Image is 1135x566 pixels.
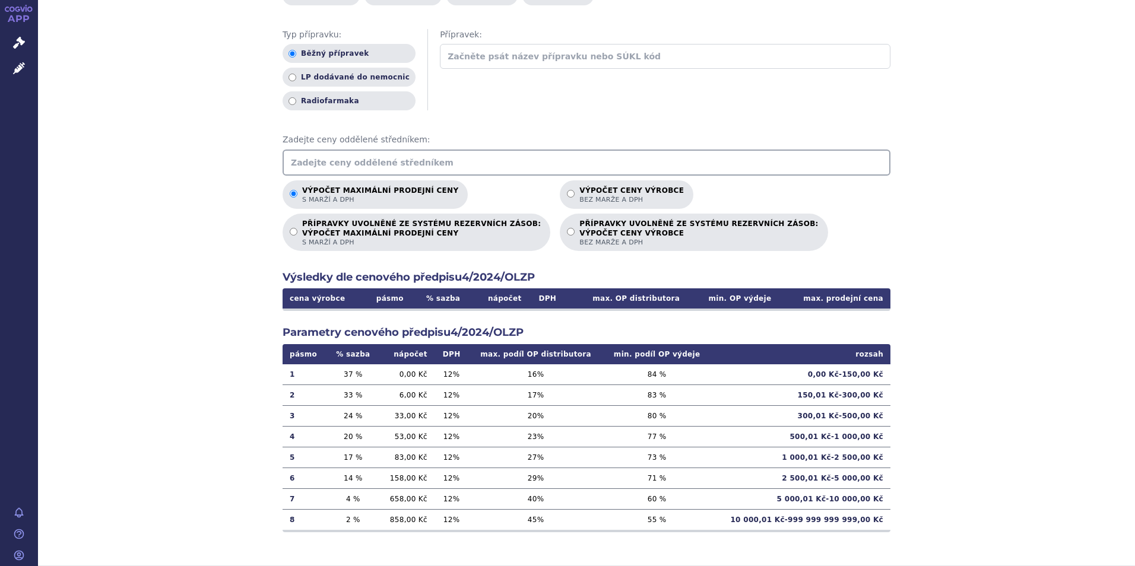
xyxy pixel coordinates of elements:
[711,405,890,426] td: 300,01 Kč - 500,00 Kč
[379,509,434,530] td: 858,00 Kč
[302,220,541,247] p: PŘÍPRAVKY UVOLNĚNÉ ZE SYSTÉMU REZERVNÍCH ZÁSOB:
[435,468,469,488] td: 12 %
[379,384,434,405] td: 6,00 Kč
[579,220,818,247] p: PŘÍPRAVKY UVOLNĚNÉ ZE SYSTÉMU REZERVNÍCH ZÁSOB:
[327,344,379,364] th: % sazba
[327,384,379,405] td: 33 %
[603,344,711,364] th: min. podíl OP výdeje
[468,468,603,488] td: 29 %
[327,405,379,426] td: 24 %
[379,447,434,468] td: 83,00 Kč
[711,384,890,405] td: 150,01 Kč - 300,00 Kč
[711,488,890,509] td: 5 000,01 Kč - 10 000,00 Kč
[283,134,890,146] span: Zadejte ceny oddělené středníkem:
[579,186,684,204] p: Výpočet ceny výrobce
[603,384,711,405] td: 83 %
[302,228,541,238] strong: VÝPOČET MAXIMÁLNÍ PRODEJNÍ CENY
[435,488,469,509] td: 12 %
[567,228,575,236] input: PŘÍPRAVKY UVOLNĚNÉ ZE SYSTÉMU REZERVNÍCH ZÁSOB:VÝPOČET CENY VÝROBCEbez marže a DPH
[472,288,529,309] th: nápočet
[379,344,434,364] th: nápočet
[468,344,603,364] th: max. podíl OP distributora
[283,344,327,364] th: pásmo
[711,426,890,447] td: 500,01 Kč - 1 000,00 Kč
[283,468,327,488] td: 6
[283,150,890,176] input: Zadejte ceny oddělené středníkem
[529,288,567,309] th: DPH
[283,91,416,110] label: Radiofarmaka
[379,364,434,385] td: 0,00 Kč
[440,29,890,41] span: Přípravek:
[283,447,327,468] td: 5
[468,426,603,447] td: 23 %
[327,447,379,468] td: 17 %
[302,238,541,247] span: s marží a DPH
[414,288,471,309] th: % sazba
[579,195,684,204] span: bez marže a DPH
[290,228,297,236] input: PŘÍPRAVKY UVOLNĚNÉ ZE SYSTÉMU REZERVNÍCH ZÁSOB:VÝPOČET MAXIMÁLNÍ PRODEJNÍ CENYs marží a DPH
[435,447,469,468] td: 12 %
[379,426,434,447] td: 53,00 Kč
[327,364,379,385] td: 37 %
[687,288,778,309] th: min. OP výdeje
[711,447,890,468] td: 1 000,01 Kč - 2 500,00 Kč
[327,488,379,509] td: 4 %
[327,509,379,530] td: 2 %
[283,325,890,340] h2: Parametry cenového předpisu 4/2024/OLZP
[365,288,414,309] th: pásmo
[288,97,296,105] input: Radiofarmaka
[283,364,327,385] td: 1
[603,488,711,509] td: 60 %
[435,426,469,447] td: 12 %
[302,195,458,204] span: s marží a DPH
[327,426,379,447] td: 20 %
[603,509,711,530] td: 55 %
[468,509,603,530] td: 45 %
[603,426,711,447] td: 77 %
[379,488,434,509] td: 658,00 Kč
[711,509,890,530] td: 10 000,01 Kč - 999 999 999 999,00 Kč
[283,44,416,63] label: Běžný přípravek
[283,384,327,405] td: 2
[711,344,890,364] th: rozsah
[603,364,711,385] td: 84 %
[603,447,711,468] td: 73 %
[435,364,469,385] td: 12 %
[283,509,327,530] td: 8
[711,364,890,385] td: 0,00 Kč - 150,00 Kč
[468,405,603,426] td: 20 %
[435,509,469,530] td: 12 %
[579,238,818,247] span: bez marže a DPH
[567,190,575,198] input: Výpočet ceny výrobcebez marže a DPH
[468,364,603,385] td: 16 %
[283,405,327,426] td: 3
[302,186,458,204] p: Výpočet maximální prodejní ceny
[440,44,890,69] input: Začněte psát název přípravku nebo SÚKL kód
[711,468,890,488] td: 2 500,01 Kč - 5 000,00 Kč
[566,288,687,309] th: max. OP distributora
[283,68,416,87] label: LP dodávané do nemocnic
[579,228,818,238] strong: VÝPOČET CENY VÝROBCE
[283,488,327,509] td: 7
[283,270,890,285] h2: Výsledky dle cenového předpisu 4/2024/OLZP
[603,405,711,426] td: 80 %
[288,50,296,58] input: Běžný přípravek
[283,29,416,41] span: Typ přípravku:
[778,288,890,309] th: max. prodejní cena
[435,384,469,405] td: 12 %
[283,288,365,309] th: cena výrobce
[603,468,711,488] td: 71 %
[283,426,327,447] td: 4
[288,74,296,81] input: LP dodávané do nemocnic
[379,405,434,426] td: 33,00 Kč
[327,468,379,488] td: 14 %
[290,190,297,198] input: Výpočet maximální prodejní cenys marží a DPH
[468,488,603,509] td: 40 %
[379,468,434,488] td: 158,00 Kč
[468,447,603,468] td: 27 %
[435,344,469,364] th: DPH
[468,384,603,405] td: 17 %
[435,405,469,426] td: 12 %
